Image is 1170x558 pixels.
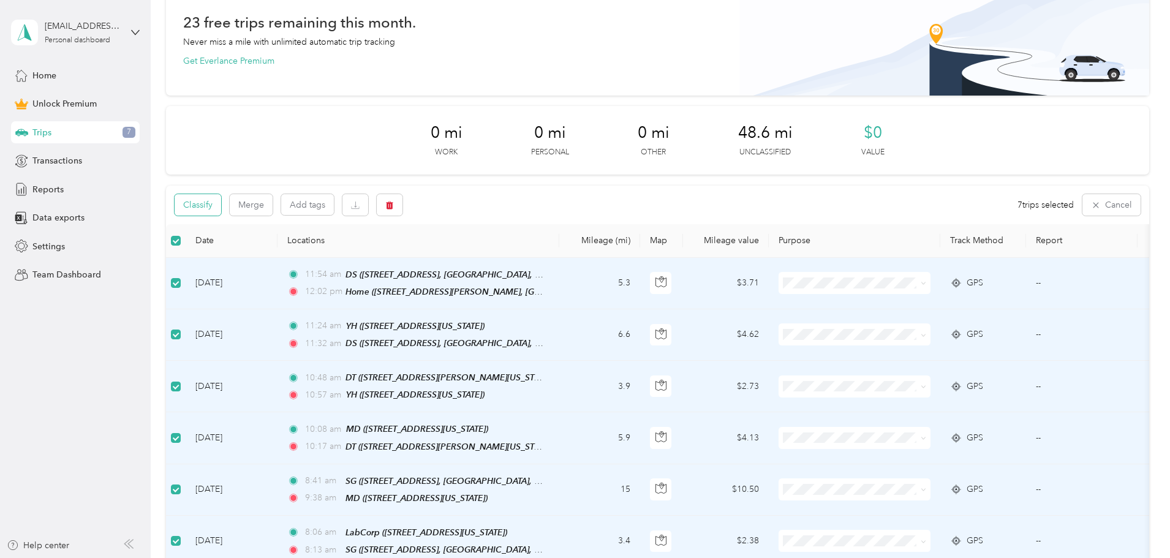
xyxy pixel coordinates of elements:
span: 48.6 mi [738,123,793,143]
span: 8:06 am [305,526,340,539]
td: [DATE] [186,361,277,412]
span: 11:24 am [305,319,341,333]
span: Home [32,69,56,82]
p: Personal [531,147,569,158]
td: $2.73 [683,361,769,412]
span: Trips [32,126,51,139]
td: -- [1026,464,1138,516]
th: Track Method [940,224,1026,258]
th: Locations [277,224,559,258]
td: $4.13 [683,412,769,464]
td: [DATE] [186,309,277,361]
td: 3.9 [559,361,640,412]
span: Team Dashboard [32,268,101,281]
button: Get Everlance Premium [183,55,274,67]
span: 11:32 am [305,337,340,350]
iframe: Everlance-gr Chat Button Frame [1101,489,1170,558]
th: Date [186,224,277,258]
button: Cancel [1082,194,1141,216]
span: 12:02 pm [305,285,340,298]
span: GPS [967,328,983,341]
p: Never miss a mile with unlimited automatic trip tracking [183,36,395,48]
span: 0 mi [534,123,566,143]
span: 0 mi [638,123,670,143]
span: DT ([STREET_ADDRESS][PERSON_NAME][US_STATE]) [345,442,553,452]
span: DT ([STREET_ADDRESS][PERSON_NAME][US_STATE]) [345,372,553,383]
td: $4.62 [683,309,769,361]
th: Map [640,224,683,258]
span: DS ([STREET_ADDRESS], [GEOGRAPHIC_DATA], [US_STATE]) [345,270,580,280]
span: Reports [32,183,64,196]
span: 7 [123,127,135,138]
p: Other [641,147,666,158]
span: Home ([STREET_ADDRESS][PERSON_NAME], [GEOGRAPHIC_DATA], [US_STATE]) [345,287,662,297]
p: Unclassified [739,147,791,158]
span: YH ([STREET_ADDRESS][US_STATE]) [346,321,485,331]
td: 6.6 [559,309,640,361]
span: GPS [967,276,983,290]
button: Help center [7,539,69,552]
span: GPS [967,431,983,445]
button: Classify [175,194,221,216]
span: Data exports [32,211,85,224]
td: -- [1026,309,1138,361]
span: 10:08 am [305,423,341,436]
button: Merge [230,194,273,216]
td: 15 [559,464,640,516]
span: MD ([STREET_ADDRESS][US_STATE]) [345,493,488,503]
span: 9:38 am [305,491,340,505]
span: 10:17 am [305,440,340,453]
span: YH ([STREET_ADDRESS][US_STATE]) [346,390,485,399]
th: Mileage value [683,224,769,258]
th: Mileage (mi) [559,224,640,258]
td: $10.50 [683,464,769,516]
p: Value [861,147,885,158]
td: $3.71 [683,258,769,309]
span: DS ([STREET_ADDRESS], [GEOGRAPHIC_DATA], [US_STATE]) [345,338,580,349]
button: Add tags [281,194,334,215]
span: 7 trips selected [1017,198,1074,211]
span: Transactions [32,154,82,167]
span: Settings [32,240,65,253]
span: Unlock Premium [32,97,97,110]
th: Report [1026,224,1138,258]
td: [DATE] [186,412,277,464]
td: -- [1026,258,1138,309]
span: 10:48 am [305,371,340,385]
span: GPS [967,483,983,496]
div: [EMAIL_ADDRESS][DOMAIN_NAME] [45,20,121,32]
span: 0 mi [431,123,462,143]
h1: 23 free trips remaining this month. [183,16,416,29]
td: [DATE] [186,464,277,516]
span: GPS [967,534,983,548]
span: 8:13 am [305,543,340,557]
span: LabCorp ([STREET_ADDRESS][US_STATE]) [345,527,507,537]
span: $0 [864,123,882,143]
span: 10:57 am [305,388,341,402]
td: -- [1026,412,1138,464]
span: 8:41 am [305,474,340,488]
span: SG ([STREET_ADDRESS], [GEOGRAPHIC_DATA], [US_STATE]) [345,545,579,555]
span: MD ([STREET_ADDRESS][US_STATE]) [346,424,488,434]
td: 5.9 [559,412,640,464]
th: Purpose [769,224,940,258]
td: 5.3 [559,258,640,309]
p: Work [435,147,458,158]
div: Personal dashboard [45,37,110,44]
span: GPS [967,380,983,393]
td: [DATE] [186,258,277,309]
span: SG ([STREET_ADDRESS], [GEOGRAPHIC_DATA], [US_STATE]) [345,476,579,486]
span: 11:54 am [305,268,340,281]
td: -- [1026,361,1138,412]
